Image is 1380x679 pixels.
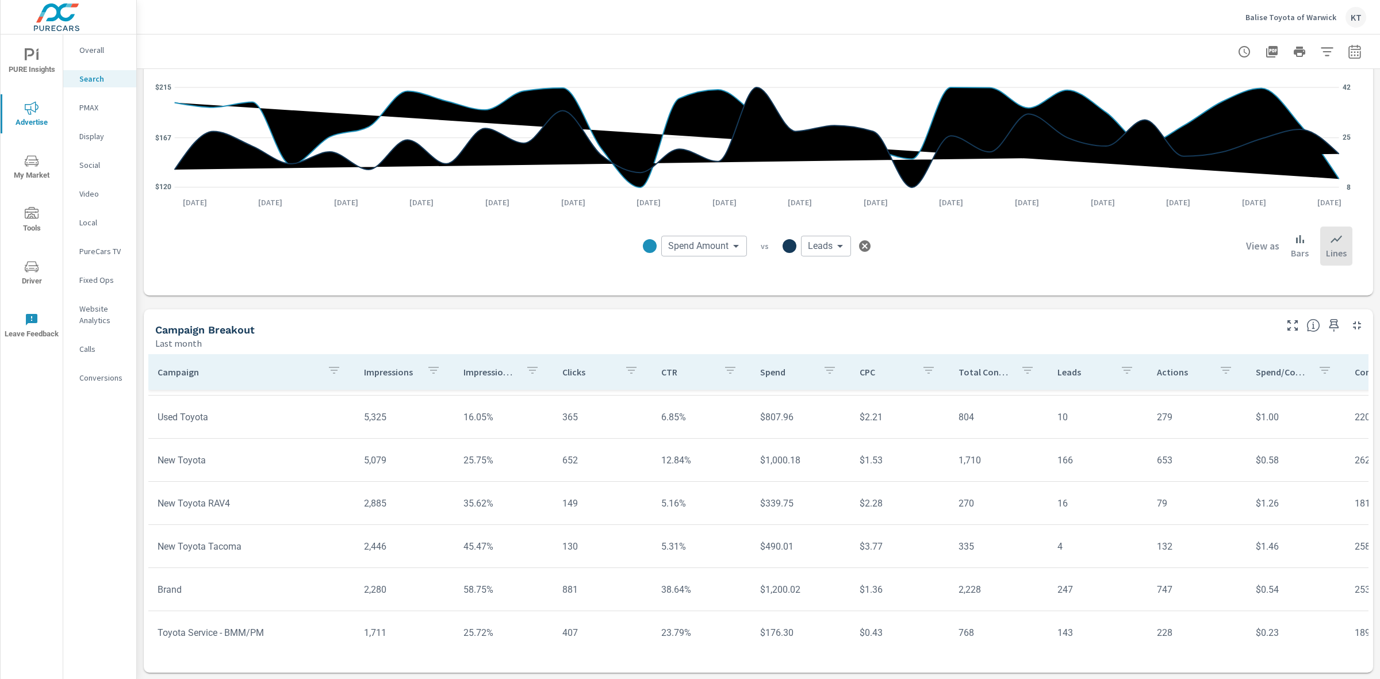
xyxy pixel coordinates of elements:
[355,402,454,432] td: 5,325
[454,402,553,432] td: 16.05%
[63,300,136,329] div: Website Analytics
[1057,366,1110,378] p: Leads
[652,402,751,432] td: 6.85%
[751,575,850,604] td: $1,200.02
[553,446,652,475] td: 652
[155,134,171,142] text: $167
[1345,7,1366,28] div: KT
[355,618,454,647] td: 1,711
[661,366,714,378] p: CTR
[63,128,136,145] div: Display
[1158,197,1198,208] p: [DATE]
[628,197,669,208] p: [DATE]
[1256,366,1309,378] p: Spend/Conversion
[652,575,751,604] td: 38.64%
[856,197,896,208] p: [DATE]
[850,575,949,604] td: $1.36
[454,618,553,647] td: 25.72%
[1288,40,1311,63] button: Print Report
[79,102,127,113] p: PMAX
[1148,446,1247,475] td: 653
[79,188,127,200] p: Video
[454,532,553,561] td: 45.47%
[148,489,355,518] td: New Toyota RAV4
[454,489,553,518] td: 35.62%
[1247,446,1345,475] td: $0.58
[562,366,615,378] p: Clicks
[155,183,171,191] text: $120
[1306,319,1320,332] span: This is a summary of Search performance results by campaign. Each column can be sorted.
[1247,532,1345,561] td: $1.46
[1247,489,1345,518] td: $1.26
[155,336,202,350] p: Last month
[63,369,136,386] div: Conversions
[79,44,127,56] p: Overall
[1247,402,1345,432] td: $1.00
[1260,40,1283,63] button: "Export Report to PDF"
[175,197,215,208] p: [DATE]
[63,156,136,174] div: Social
[747,241,783,251] p: vs
[63,99,136,116] div: PMAX
[751,618,850,647] td: $176.30
[454,446,553,475] td: 25.75%
[355,489,454,518] td: 2,885
[1316,40,1339,63] button: Apply Filters
[850,402,949,432] td: $2.21
[79,372,127,383] p: Conversions
[79,245,127,257] p: PureCars TV
[79,274,127,286] p: Fixed Ops
[355,532,454,561] td: 2,446
[1245,12,1336,22] p: Balise Toyota of Warwick
[1343,40,1366,63] button: Select Date Range
[652,489,751,518] td: 5.16%
[148,446,355,475] td: New Toyota
[63,340,136,358] div: Calls
[1283,316,1302,335] button: Make Fullscreen
[4,48,59,76] span: PURE Insights
[652,446,751,475] td: 12.84%
[1048,618,1147,647] td: 143
[79,159,127,171] p: Social
[1157,366,1210,378] p: Actions
[4,260,59,288] span: Driver
[79,73,127,85] p: Search
[668,240,729,252] span: Spend Amount
[801,236,851,256] div: Leads
[661,236,747,256] div: Spend Amount
[760,366,813,378] p: Spend
[949,532,1048,561] td: 335
[4,313,59,341] span: Leave Feedback
[79,303,127,326] p: Website Analytics
[1148,575,1247,604] td: 747
[850,532,949,561] td: $3.77
[553,197,593,208] p: [DATE]
[1048,532,1147,561] td: 4
[63,214,136,231] div: Local
[1348,316,1366,335] button: Minimize Widget
[1048,575,1147,604] td: 247
[4,154,59,182] span: My Market
[355,575,454,604] td: 2,280
[250,197,290,208] p: [DATE]
[63,41,136,59] div: Overall
[364,366,417,378] p: Impressions
[1148,489,1247,518] td: 79
[63,271,136,289] div: Fixed Ops
[463,366,516,378] p: Impression Share
[477,197,517,208] p: [DATE]
[63,70,136,87] div: Search
[1247,618,1345,647] td: $0.23
[1325,316,1343,335] span: Save this to your personalized report
[553,575,652,604] td: 881
[1083,197,1123,208] p: [DATE]
[1247,575,1345,604] td: $0.54
[553,618,652,647] td: 407
[1148,618,1247,647] td: 228
[1343,83,1351,91] text: 42
[63,243,136,260] div: PureCars TV
[1007,197,1047,208] p: [DATE]
[63,185,136,202] div: Video
[959,366,1011,378] p: Total Conversions
[326,197,366,208] p: [DATE]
